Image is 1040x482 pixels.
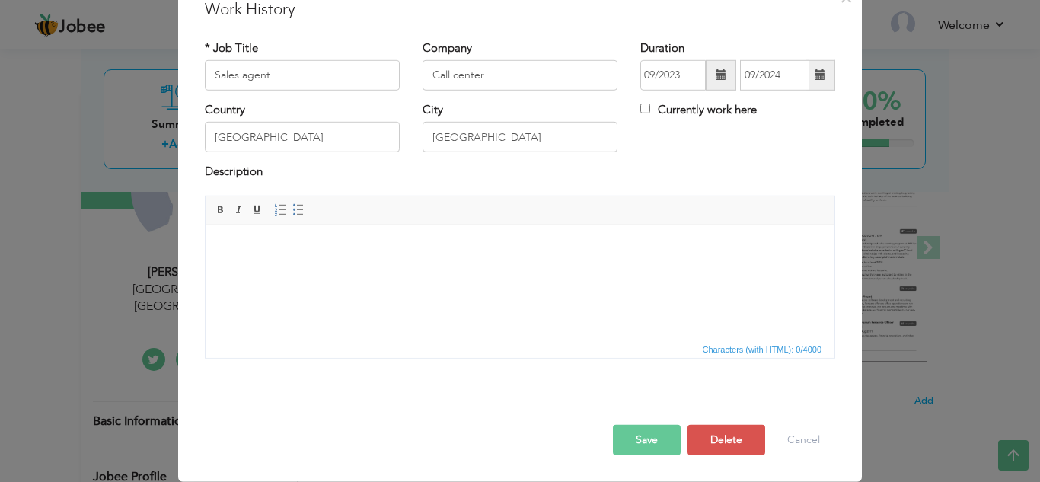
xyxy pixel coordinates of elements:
span: Characters (with HTML): 0/4000 [700,343,825,356]
button: Delete [687,425,765,455]
a: Italic [231,202,247,219]
a: Insert/Remove Bulleted List [290,202,307,219]
input: Present [740,60,809,91]
button: Cancel [772,425,835,455]
a: Insert/Remove Numbered List [272,202,289,219]
label: Currently work here [640,102,757,118]
label: * Job Title [205,40,258,56]
label: Company [423,40,472,56]
label: City [423,102,443,118]
a: Bold [212,202,229,219]
label: Description [205,164,263,180]
input: Currently work here [640,104,650,113]
label: Country [205,102,245,118]
iframe: Rich Text Editor, workEditor [206,225,834,340]
div: Statistics [700,343,827,356]
button: Save [613,425,681,455]
label: Duration [640,40,684,56]
a: Underline [249,202,266,219]
input: From [640,60,706,91]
